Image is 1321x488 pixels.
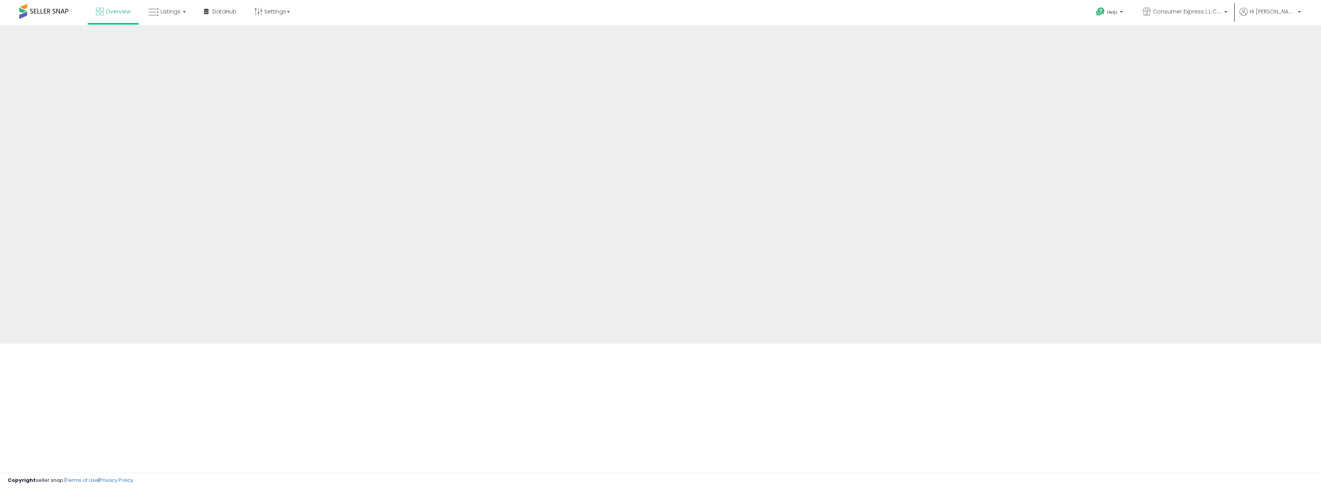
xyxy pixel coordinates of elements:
span: DataHub [212,8,237,15]
span: Consumer Express L.L.C. [GEOGRAPHIC_DATA] [1153,8,1222,15]
span: Hi [PERSON_NAME] [1250,8,1296,15]
a: Hi [PERSON_NAME] [1240,8,1301,25]
a: Help [1090,1,1131,25]
span: Overview [106,8,131,15]
i: Get Help [1096,7,1105,17]
span: Listings [161,8,180,15]
span: Help [1107,9,1117,15]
